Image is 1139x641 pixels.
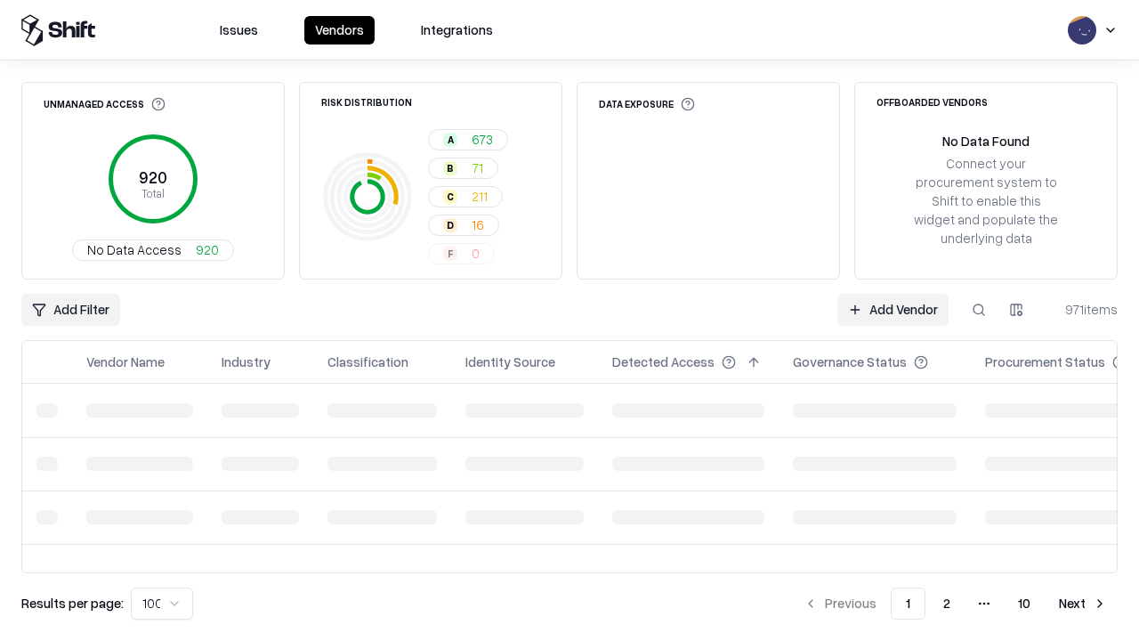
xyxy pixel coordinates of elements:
div: A [443,133,457,147]
div: Classification [327,353,408,371]
span: 16 [472,215,484,234]
button: D16 [428,215,499,236]
span: 71 [472,158,483,177]
button: Add Filter [21,294,120,326]
span: 920 [196,240,219,259]
button: 10 [1004,588,1045,620]
div: Data Exposure [599,97,695,111]
tspan: Total [141,186,165,200]
p: Results per page: [21,594,124,613]
nav: pagination [793,588,1118,620]
button: 1 [891,588,925,620]
div: Risk Distribution [321,97,412,107]
tspan: 920 [139,167,167,187]
div: Industry [222,353,271,371]
div: Connect your procurement system to Shift to enable this widget and populate the underlying data [912,154,1060,248]
button: Integrations [410,16,504,45]
div: Detected Access [612,353,715,371]
button: Next [1048,588,1118,620]
span: No Data Access [87,240,182,259]
button: Issues [209,16,269,45]
div: 971 items [1046,300,1118,319]
button: C211 [428,186,503,207]
div: Procurement Status [985,353,1105,371]
span: 211 [472,187,488,206]
div: B [443,161,457,175]
a: Add Vendor [837,294,949,326]
button: B71 [428,158,498,179]
button: No Data Access920 [72,239,234,261]
button: A673 [428,129,508,150]
div: C [443,190,457,204]
button: Vendors [304,16,375,45]
button: 2 [929,588,965,620]
div: Governance Status [793,353,907,371]
div: Unmanaged Access [44,97,166,111]
div: Vendor Name [86,353,165,371]
div: D [443,218,457,232]
div: Identity Source [465,353,555,371]
div: No Data Found [942,132,1030,150]
div: Offboarded Vendors [876,97,988,107]
span: 673 [472,130,493,149]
